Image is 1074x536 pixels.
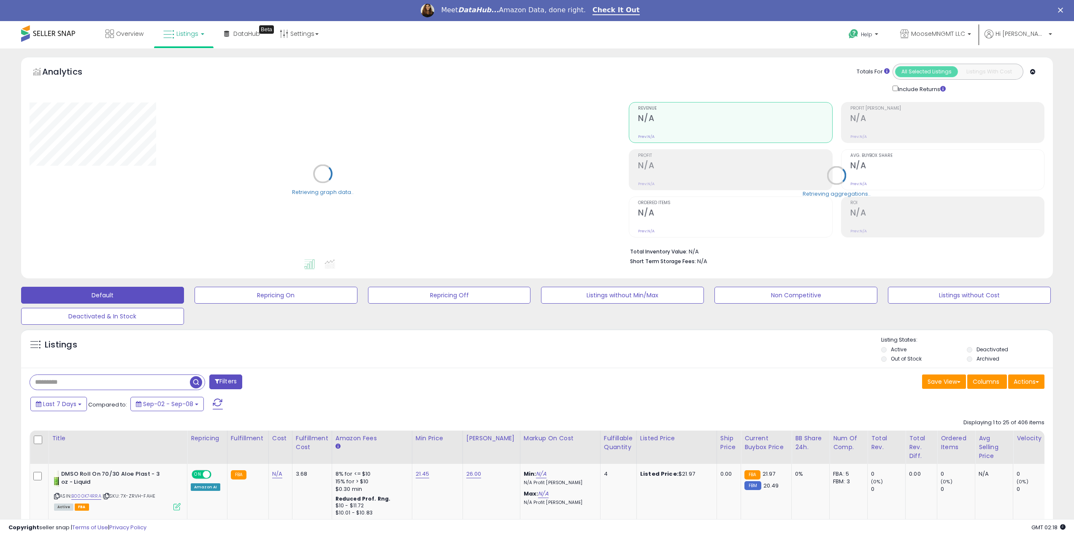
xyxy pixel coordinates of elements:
i: DataHub... [458,6,499,14]
div: Fulfillable Quantity [604,434,633,452]
div: 0 [1017,470,1051,478]
p: N/A Profit [PERSON_NAME] [524,480,594,486]
b: Listed Price: [640,470,679,478]
div: Current Buybox Price [744,434,788,452]
img: Profile image for Georgie [421,4,434,17]
div: 3.68 [296,470,325,478]
span: Last 7 Days [43,400,76,408]
div: Close [1058,8,1066,13]
div: $21.97 [640,470,710,478]
div: Fulfillment [231,434,265,443]
div: 0.00 [720,470,734,478]
div: 0 [871,470,905,478]
div: 0% [795,470,823,478]
b: Reduced Prof. Rng. [335,495,391,502]
h5: Listings [45,339,77,351]
a: Privacy Policy [109,523,146,531]
button: Last 7 Days [30,397,87,411]
div: Repricing [191,434,224,443]
button: Listings without Cost [888,287,1051,304]
span: ON [192,471,203,478]
a: 21.45 [416,470,430,478]
div: FBA: 5 [833,470,861,478]
a: Check It Out [592,6,640,15]
span: MooseMNGMT LLC [911,30,965,38]
div: [PERSON_NAME] [466,434,517,443]
div: 15% for > $10 [335,478,406,485]
div: 0 [1017,485,1051,493]
div: FBM: 3 [833,478,861,485]
div: Num of Comp. [833,434,864,452]
label: Active [891,346,906,353]
div: ASIN: [54,470,181,509]
b: DMSO Roll On 70/30 Aloe Plast - 3 oz - Liquid [61,470,164,488]
div: 0 [871,485,905,493]
a: N/A [272,470,282,478]
label: Archived [977,355,999,362]
b: Max: [524,490,538,498]
span: 20.49 [763,482,779,490]
span: | SKU: 7X-ZRVH-FAHE [103,493,155,499]
div: 0.00 [909,470,931,478]
div: Amazon Fees [335,434,408,443]
button: Repricing Off [368,287,531,304]
div: Avg Selling Price [979,434,1009,461]
button: Columns [967,374,1007,389]
div: Tooltip anchor [259,25,274,34]
div: Total Rev. [871,434,902,452]
small: (0%) [871,478,883,485]
a: MooseMNGMT LLC [894,21,977,48]
strong: Copyright [8,523,39,531]
a: Listings [157,21,211,46]
div: Meet Amazon Data, done right. [441,6,586,14]
div: 4 [604,470,630,478]
h5: Analytics [42,66,99,80]
a: Terms of Use [72,523,108,531]
button: Deactivated & In Stock [21,308,184,325]
div: Ordered Items [941,434,971,452]
th: The percentage added to the cost of goods (COGS) that forms the calculator for Min & Max prices. [520,431,600,464]
span: DataHub [233,30,260,38]
div: Displaying 1 to 25 of 406 items [963,419,1044,427]
button: Listings without Min/Max [541,287,704,304]
a: Hi [PERSON_NAME] [985,30,1052,48]
button: All Selected Listings [895,66,958,77]
span: 21.97 [763,470,776,478]
span: Help [861,31,872,38]
small: Amazon Fees. [335,443,341,450]
span: OFF [210,471,224,478]
button: Listings With Cost [958,66,1020,77]
span: Overview [116,30,143,38]
button: Sep-02 - Sep-08 [130,397,204,411]
label: Deactivated [977,346,1008,353]
div: Markup on Cost [524,434,597,443]
div: Cost [272,434,289,443]
span: FBA [75,504,89,511]
a: 26.00 [466,470,482,478]
button: Actions [1008,374,1044,389]
span: Listings [176,30,198,38]
div: N/A [979,470,1006,478]
div: 0 [941,470,975,478]
div: Title [52,434,184,443]
a: Overview [99,21,150,46]
a: N/A [538,490,548,498]
img: 31SK5LgxUSL._SL40_.jpg [54,470,59,487]
span: Compared to: [88,401,127,409]
button: Save View [922,374,966,389]
button: Repricing On [195,287,357,304]
a: B000K74RRA [71,493,101,500]
button: Default [21,287,184,304]
small: (0%) [1017,478,1028,485]
div: seller snap | | [8,524,146,532]
div: BB Share 24h. [795,434,826,452]
small: FBA [231,470,246,479]
small: FBA [744,470,760,479]
div: Retrieving aggregations.. [803,190,871,197]
div: Total Rev. Diff. [909,434,933,461]
button: Non Competitive [714,287,877,304]
div: 8% for <= $10 [335,470,406,478]
b: Min: [524,470,536,478]
span: Sep-02 - Sep-08 [143,400,193,408]
a: DataHub [218,21,266,46]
